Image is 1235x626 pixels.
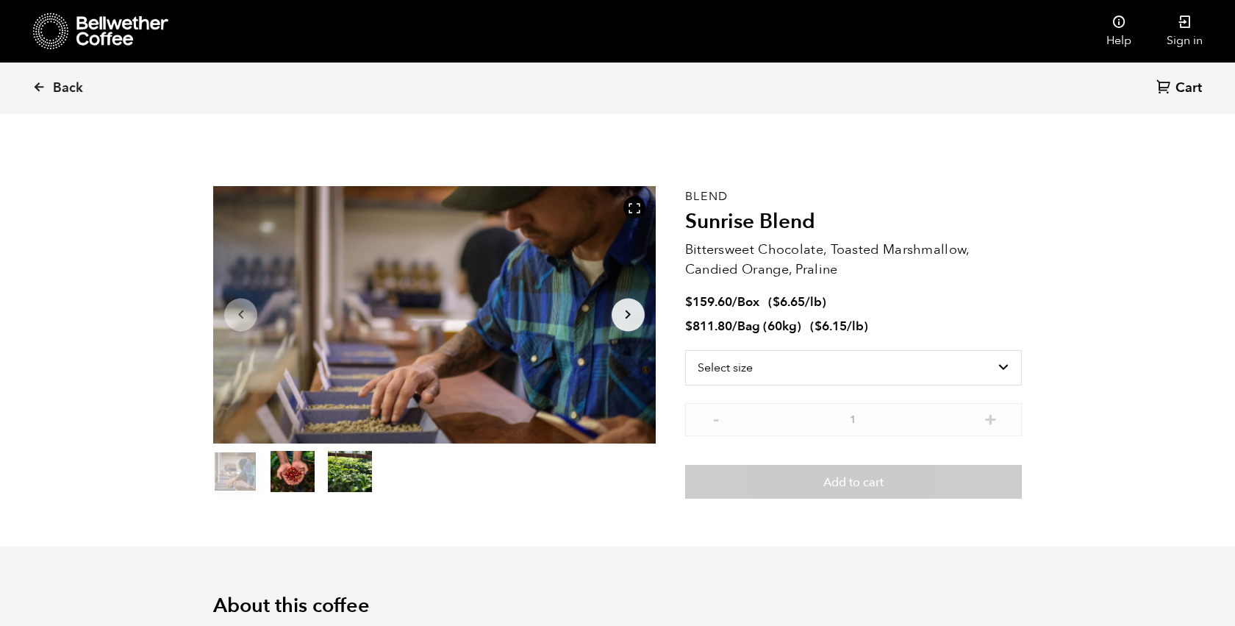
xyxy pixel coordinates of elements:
h2: About this coffee [213,594,1022,618]
button: Add to cart [685,465,1022,499]
span: $ [815,318,822,335]
span: /lb [847,318,864,335]
h2: Sunrise Blend [685,210,1022,235]
button: - [707,410,726,425]
bdi: 6.65 [773,294,805,310]
span: / [732,318,737,335]
span: Back [53,79,83,97]
bdi: 811.80 [685,318,732,335]
span: Box [737,294,759,310]
span: $ [685,294,692,310]
bdi: 6.15 [815,318,847,335]
span: / [732,294,737,310]
span: Cart [1175,79,1202,97]
span: $ [773,294,780,310]
span: $ [685,318,692,335]
span: ( ) [768,294,826,310]
span: /lb [805,294,822,310]
bdi: 159.60 [685,294,732,310]
span: Bag (60kg) [737,318,801,335]
span: ( ) [810,318,868,335]
a: Cart [1156,79,1206,99]
button: + [981,410,1000,425]
p: Bittersweet Chocolate, Toasted Marshmallow, Candied Orange, Praline [685,240,1022,280]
